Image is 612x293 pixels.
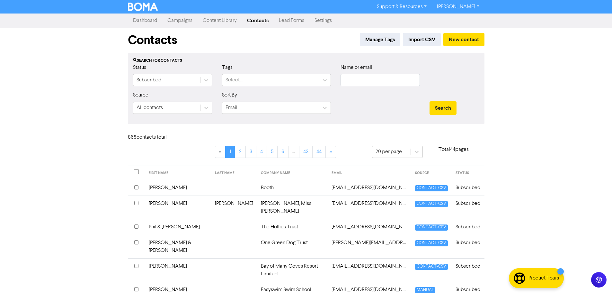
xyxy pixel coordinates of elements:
[257,166,328,180] th: COMPANY NAME
[432,2,484,12] a: [PERSON_NAME]
[452,235,484,258] td: Subscribed
[415,264,448,270] span: CONTACT-CSV
[415,240,448,246] span: CONTACT-CSV
[257,235,328,258] td: One Green Dog Trust
[309,14,337,27] a: Settings
[328,166,411,180] th: EMAIL
[226,76,243,84] div: Select...
[133,58,479,64] div: Search for contacts
[341,64,372,71] label: Name or email
[133,64,146,71] label: Status
[235,146,246,158] a: Page 2
[277,146,288,158] a: Page 6
[443,33,484,46] button: New contact
[145,258,211,282] td: [PERSON_NAME]
[137,104,163,112] div: All contacts
[128,14,162,27] a: Dashboard
[531,224,612,293] iframe: Chat Widget
[452,166,484,180] th: STATUS
[423,146,484,153] p: Total 44 pages
[257,196,328,219] td: [PERSON_NAME], Miss [PERSON_NAME]
[145,196,211,219] td: [PERSON_NAME]
[257,219,328,235] td: The Hollies Trust
[242,14,274,27] a: Contacts
[145,180,211,196] td: [PERSON_NAME]
[299,146,313,158] a: Page 43
[372,2,432,12] a: Support & Resources
[403,33,441,46] button: Import CSV
[415,201,448,207] span: CONTACT-CSV
[360,33,400,46] button: Manage Tags
[430,101,457,115] button: Search
[452,219,484,235] td: Subscribed
[137,76,161,84] div: Subscribed
[328,196,411,219] td: 29banstead@gmail.com
[145,166,211,180] th: FIRST NAME
[128,134,179,141] h6: 868 contact s total
[328,180,411,196] td: 1410catz@gmail.com
[133,91,148,99] label: Source
[325,146,336,158] a: »
[226,104,237,112] div: Email
[328,219,411,235] td: aadcooke@gmail.com
[312,146,326,158] a: Page 44
[222,64,233,71] label: Tags
[328,235,411,258] td: aaron.dan.c@gmail.com
[376,148,402,156] div: 20 per page
[211,196,257,219] td: [PERSON_NAME]
[145,235,211,258] td: [PERSON_NAME] & [PERSON_NAME]
[267,146,278,158] a: Page 5
[415,224,448,231] span: CONTACT-CSV
[128,3,158,11] img: BOMA Logo
[128,33,177,48] h1: Contacts
[328,258,411,282] td: accounts@bayofmanycoves.co.nz
[198,14,242,27] a: Content Library
[256,146,267,158] a: Page 4
[257,258,328,282] td: Bay of Many Coves Resort Limited
[415,185,448,191] span: CONTACT-CSV
[411,166,452,180] th: SOURCE
[257,180,328,196] td: Booth
[211,166,257,180] th: LAST NAME
[222,91,237,99] label: Sort By
[452,258,484,282] td: Subscribed
[225,146,235,158] a: Page 1 is your current page
[162,14,198,27] a: Campaigns
[145,219,211,235] td: Phil & [PERSON_NAME]
[452,180,484,196] td: Subscribed
[452,196,484,219] td: Subscribed
[274,14,309,27] a: Lead Forms
[245,146,256,158] a: Page 3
